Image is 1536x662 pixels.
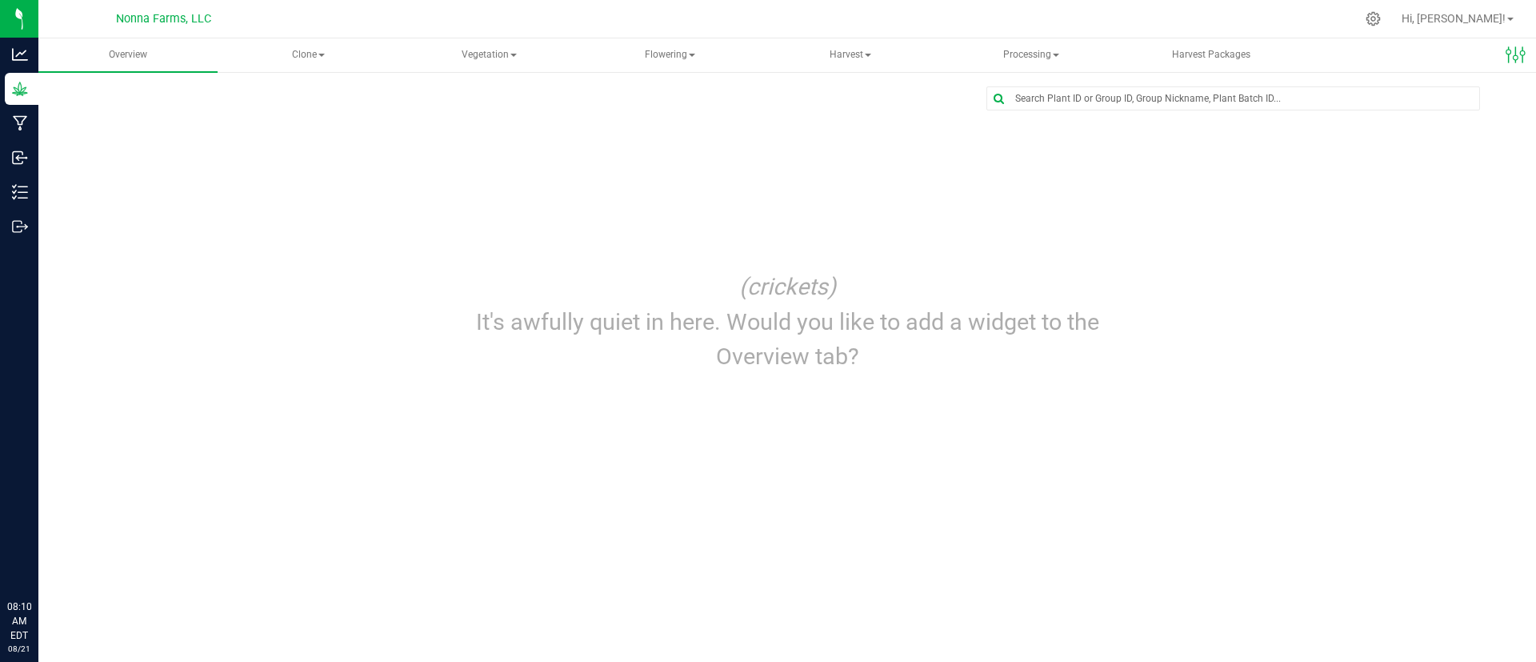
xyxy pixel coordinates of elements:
span: Vegetation [401,39,578,71]
inline-svg: Outbound [12,219,28,235]
p: 08/21 [7,643,31,655]
a: Processing [942,38,1121,72]
inline-svg: Manufacturing [12,115,28,131]
a: Overview [38,38,218,72]
span: Harvest [762,39,939,71]
a: Vegetation [400,38,579,72]
i: (crickets) [739,273,836,300]
div: Manage settings [1363,11,1383,26]
span: Processing [942,39,1120,71]
inline-svg: Inventory [12,184,28,200]
inline-svg: Analytics [12,46,28,62]
span: Nonna Farms, LLC [116,12,211,26]
a: Clone [219,38,398,72]
input: Search Plant ID or Group ID, Group Nickname, Plant Batch ID... [987,87,1479,110]
inline-svg: Grow [12,81,28,97]
a: Flowering [580,38,759,72]
inline-svg: Inbound [12,150,28,166]
span: Overview [87,48,169,62]
iframe: Resource center [16,534,64,582]
span: Flowering [581,39,758,71]
p: It's awfully quiet in here. Would you like to add a widget to the Overview tab? [438,305,1138,374]
span: Harvest Packages [1150,48,1272,62]
p: 08:10 AM EDT [7,600,31,643]
a: Harvest [761,38,940,72]
span: Clone [220,39,398,71]
span: Hi, [PERSON_NAME]! [1402,12,1506,25]
a: Harvest Packages [1122,38,1302,72]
